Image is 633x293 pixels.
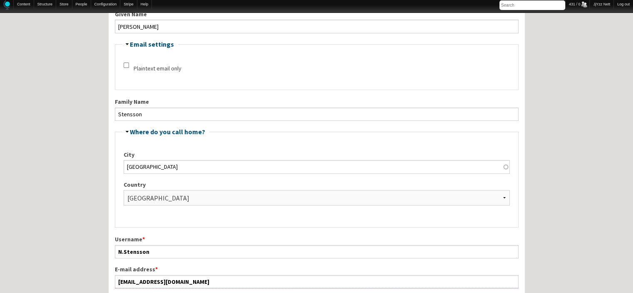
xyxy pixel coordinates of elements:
img: Home [3,0,10,10]
label: City [124,150,510,159]
span: This field is required. [155,265,158,273]
input: Search [499,0,565,10]
label: Plaintext email only [134,64,181,73]
label: Given Name [115,10,519,19]
label: Username [115,235,519,244]
a: Email settings [130,40,174,48]
span: This field is required. [142,235,145,243]
input: Check this option if you do not wish to receive email messages with graphics and styles. [124,63,129,68]
label: E-mail address [115,265,519,274]
label: Country [124,180,510,189]
a: Where do you call home? [130,128,205,136]
label: Family Name [115,98,519,106]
